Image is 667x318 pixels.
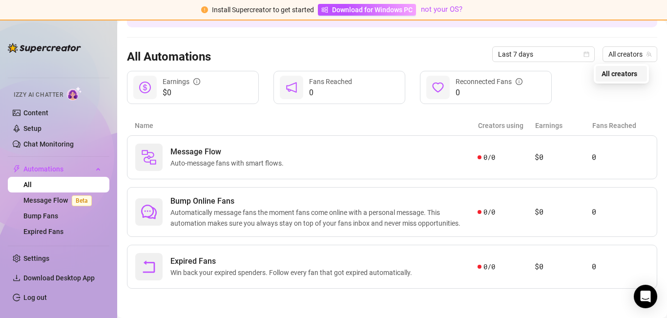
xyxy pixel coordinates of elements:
a: Expired Fans [23,228,63,235]
article: Name [135,120,478,131]
span: info-circle [193,78,200,85]
a: Settings [23,254,49,262]
a: All [23,181,32,189]
article: Earnings [535,120,592,131]
span: Beta [72,195,92,206]
span: Win back your expired spenders. Follow every fan that got expired automatically. [170,267,416,278]
span: Bump Online Fans [170,195,478,207]
img: AI Chatter [67,86,82,101]
span: Izzy AI Chatter [14,90,63,100]
span: download [13,274,21,282]
span: Automatically message fans the moment fans come online with a personal message. This automation m... [170,207,478,229]
article: Creators using [478,120,535,131]
span: info-circle [516,78,522,85]
span: 0 / 0 [483,207,495,217]
span: rollback [141,259,157,275]
article: $0 [535,151,592,163]
a: Chat Monitoring [23,140,74,148]
span: team [646,51,652,57]
div: Earnings [163,76,200,87]
span: Automations [23,161,93,177]
article: 0 [592,151,649,163]
article: Fans Reached [592,120,649,131]
span: Download Desktop App [23,274,95,282]
span: 0 / 0 [483,261,495,272]
h3: All Automations [127,49,211,65]
div: Reconnected Fans [456,76,522,87]
span: All creators [608,47,651,62]
span: Download for Windows PC [332,4,413,15]
span: 0 [456,87,522,99]
span: $0 [163,87,200,99]
article: $0 [535,206,592,218]
span: comment [141,204,157,220]
span: dollar [139,82,151,93]
span: Fans Reached [309,78,352,85]
article: 0 [592,261,649,273]
span: exclamation-circle [201,6,208,13]
span: Install Supercreator to get started [212,6,314,14]
a: Setup [23,125,42,132]
span: Message Flow [170,146,288,158]
div: Open Intercom Messenger [634,285,657,308]
a: Download for Windows PC [318,4,416,16]
span: windows [321,6,328,13]
span: notification [286,82,297,93]
article: 0 [592,206,649,218]
article: $0 [535,261,592,273]
a: Content [23,109,48,117]
img: logo-BBDzfeDw.svg [8,43,81,53]
a: Message FlowBeta [23,196,96,204]
span: Last 7 days [498,47,589,62]
span: heart [432,82,444,93]
span: 0 / 0 [483,152,495,163]
a: Bump Fans [23,212,58,220]
span: thunderbolt [13,165,21,173]
a: Log out [23,294,47,301]
span: calendar [584,51,589,57]
span: Auto-message fans with smart flows. [170,158,288,169]
img: svg%3e [141,149,157,165]
span: Expired Fans [170,255,416,267]
a: not your OS? [421,5,462,14]
span: 0 [309,87,352,99]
